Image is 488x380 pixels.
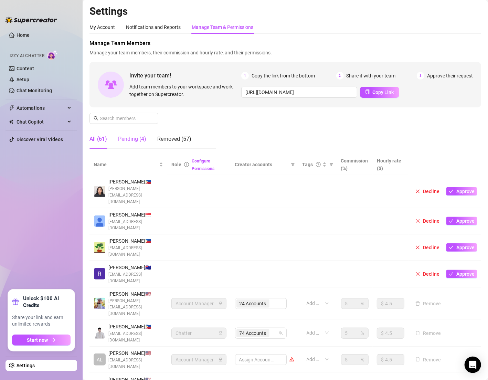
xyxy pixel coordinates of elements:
span: info-circle [184,162,189,167]
img: Katrina Mendiola [94,186,105,197]
span: 3 [417,72,424,80]
span: 74 Accounts [236,329,269,337]
strong: Unlock $100 AI Credits [23,295,71,309]
span: Approve [456,271,475,277]
span: close [415,189,420,194]
span: [PERSON_NAME][EMAIL_ADDRESS][DOMAIN_NAME] [108,186,163,205]
button: Decline [413,187,442,196]
div: Removed (57) [157,135,191,143]
div: My Account [89,23,115,31]
div: Notifications and Reports [126,23,181,31]
span: Automations [17,103,65,114]
button: Decline [413,217,442,225]
th: Name [89,154,167,175]
span: Copy Link [373,89,394,95]
input: Search members [100,115,149,122]
span: filter [329,162,333,167]
span: check [449,245,454,250]
span: 74 Accounts [240,329,266,337]
span: search [94,116,98,121]
span: Approve [456,245,475,250]
span: [PERSON_NAME] 🇦🇺 [108,264,163,271]
span: [EMAIL_ADDRESS][DOMAIN_NAME] [108,357,163,370]
span: Copy the link from the bottom [252,72,315,80]
img: Chat Copilot [9,119,13,124]
span: Decline [423,271,439,277]
span: Chat Copilot [17,116,65,127]
span: [EMAIL_ADDRESS][DOMAIN_NAME] [108,271,163,284]
span: Decline [423,245,439,250]
span: [PERSON_NAME] 🇵🇭 [108,178,163,186]
span: Creator accounts [235,161,288,168]
h2: Settings [89,5,481,18]
a: Chat Monitoring [17,88,52,93]
a: Discover Viral Videos [17,137,63,142]
span: Start now [27,337,48,343]
span: Share your link and earn unlimited rewards [12,314,71,328]
img: AI Chatter [47,50,58,60]
span: 2 [336,72,344,80]
span: arrow-right [51,338,56,342]
span: [EMAIL_ADDRESS][DOMAIN_NAME] [108,330,163,344]
button: Decline [413,270,442,278]
span: close [415,272,420,276]
span: Izzy AI Chatter [10,53,44,59]
span: Approve [456,189,475,194]
th: Commission (%) [337,154,373,175]
span: check [449,189,454,194]
img: Juan Mutya [94,242,105,253]
span: Chatter [176,328,222,338]
span: Decline [423,189,439,194]
button: Remove [413,329,444,337]
span: question-circle [316,162,321,167]
span: [PERSON_NAME] 🇸🇬 [108,211,163,219]
img: Ranie Jovellanos [94,268,105,279]
span: close [415,245,420,250]
span: [PERSON_NAME] 🇺🇸 [108,349,163,357]
span: check [449,272,454,276]
span: check [449,219,454,223]
span: [EMAIL_ADDRESS][DOMAIN_NAME] [108,219,163,232]
button: Approve [446,270,477,278]
span: filter [291,162,295,167]
span: thunderbolt [9,105,14,111]
span: lock [219,331,223,335]
button: Remove [413,356,444,364]
span: warning [289,357,294,362]
span: [PERSON_NAME] 🇵🇭 [108,323,163,330]
span: [PERSON_NAME] 🇺🇸 [108,290,163,298]
img: Paul Andrei Casupanan [94,327,105,339]
span: AL [97,356,103,363]
span: Tags [303,161,313,168]
span: filter [289,159,296,170]
span: [PERSON_NAME] 🇵🇭 [108,237,163,245]
button: Decline [413,243,442,252]
span: team [279,331,283,335]
span: Decline [423,218,439,224]
img: Haydee Joy Gentiles [94,215,105,227]
span: [PERSON_NAME][EMAIL_ADDRESS][DOMAIN_NAME] [108,298,163,317]
span: 1 [241,72,249,80]
button: Approve [446,217,477,225]
img: Evan Gillis [94,298,105,309]
div: All (61) [89,135,107,143]
span: lock [219,302,223,306]
img: logo-BBDzfeDw.svg [6,17,57,23]
span: Approve [456,218,475,224]
div: Pending (4) [118,135,146,143]
span: Invite your team! [129,71,241,80]
div: Open Intercom Messenger [465,357,481,373]
a: Home [17,32,30,38]
span: Approve their request [427,72,473,80]
th: Hourly rate ($) [373,154,409,175]
button: Remove [413,299,444,308]
div: Manage Team & Permissions [192,23,253,31]
span: lock [219,358,223,362]
span: [EMAIL_ADDRESS][DOMAIN_NAME] [108,245,163,258]
button: Start nowarrow-right [12,335,71,346]
span: Account Manager [176,298,222,309]
a: Settings [17,363,35,368]
a: Configure Permissions [192,159,214,171]
span: filter [328,159,335,170]
button: Approve [446,243,477,252]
